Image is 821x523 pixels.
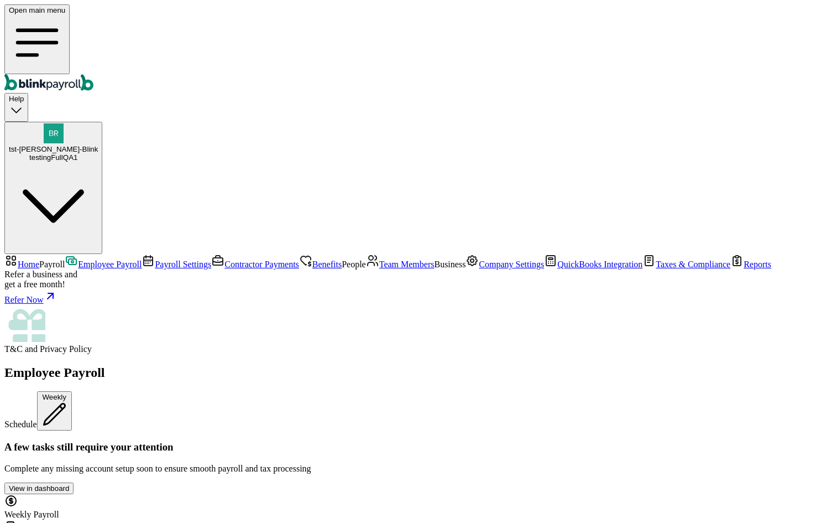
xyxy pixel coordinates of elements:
a: Home [4,260,39,269]
button: Help [4,93,28,121]
a: Contractor Payments [211,260,299,269]
span: Team Members [379,260,435,269]
a: Team Members [366,260,435,269]
a: Taxes & Compliance [642,260,730,269]
span: Open main menu [9,6,65,14]
span: Taxes & Compliance [656,260,730,269]
button: tst-[PERSON_NAME]-BlinktestingFullQA1 [4,122,102,254]
span: Help [9,95,24,103]
div: testingFullQA1 [9,153,98,162]
span: and [4,344,92,354]
nav: Sidebar [4,254,817,354]
a: Benefits [299,260,342,269]
a: Payroll Settings [142,260,211,269]
span: Payroll [39,260,65,269]
span: Privacy Policy [40,344,92,354]
span: Company Settings [479,260,544,269]
span: Reports [744,260,771,269]
a: Refer Now [4,289,817,305]
span: Home [18,260,39,269]
span: Weekly Payroll [4,510,59,519]
div: Schedule [4,391,817,431]
nav: Global [4,4,817,93]
button: Weekly [37,391,72,431]
a: QuickBooks Integration [544,260,642,269]
span: People [342,260,366,269]
div: Refer a business and get a free month! [4,270,817,289]
p: Complete any missing account setup soon to ensure smooth payroll and tax processing [4,464,817,474]
button: View in dashboard [4,483,74,494]
div: View in dashboard [9,484,69,493]
a: Company Settings [466,260,544,269]
h2: Employee Payroll [4,365,817,380]
span: tst-[PERSON_NAME]-Blink [9,145,98,153]
span: Employee Payroll [78,260,142,269]
h3: A few tasks still require your attention [4,441,817,453]
a: Employee Payroll [65,260,142,269]
span: Contractor Payments [224,260,299,269]
span: QuickBooks Integration [557,260,642,269]
span: T&C [4,344,23,354]
span: Benefits [312,260,342,269]
span: Business [434,260,466,269]
button: Open main menu [4,4,70,74]
a: Reports [730,260,771,269]
iframe: Chat Widget [766,470,821,523]
span: Payroll Settings [155,260,211,269]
